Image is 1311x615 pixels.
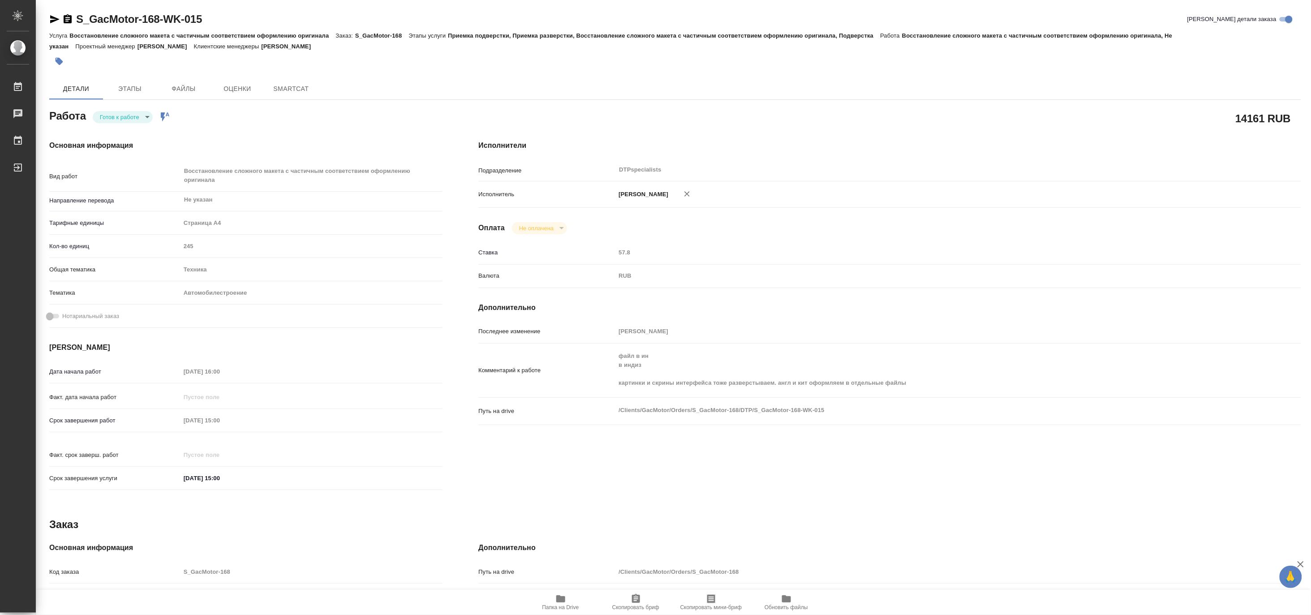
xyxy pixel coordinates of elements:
h4: Дополнительно [478,302,1301,313]
p: Общая тематика [49,265,181,274]
button: Обновить файлы [749,590,824,615]
button: Скопировать мини-бриф [674,590,749,615]
h2: Работа [49,107,86,123]
p: S_GacMotor-168 [355,32,409,39]
p: Факт. срок заверш. работ [49,451,181,460]
span: Этапы [108,83,151,95]
div: Страница А4 [181,215,443,231]
p: [PERSON_NAME] [261,43,318,50]
h4: Основная информация [49,542,443,553]
p: Подразделение [478,166,615,175]
p: Клиентские менеджеры [194,43,262,50]
p: Исполнитель [478,190,615,199]
p: [PERSON_NAME] [615,190,668,199]
p: Ставка [478,248,615,257]
p: Последнее изменение [478,327,615,336]
input: Пустое поле [181,365,259,378]
span: Папка на Drive [542,604,579,611]
div: Готов к работе [93,111,153,123]
p: Дата начала работ [49,367,181,376]
p: [PERSON_NAME] [138,43,194,50]
p: Услуга [49,32,69,39]
span: Скопировать мини-бриф [680,604,742,611]
h4: Исполнители [478,140,1301,151]
input: Пустое поле [615,565,1232,578]
div: Автомобилестроение [181,285,443,301]
h2: 14161 RUB [1235,111,1291,126]
p: Работа [881,32,903,39]
span: Обновить файлы [765,604,808,611]
span: Файлы [162,83,205,95]
button: Добавить тэг [49,52,69,71]
p: Срок завершения работ [49,416,181,425]
p: Путь на drive [478,407,615,416]
input: ✎ Введи что-нибудь [181,472,259,485]
span: [PERSON_NAME] детали заказа [1187,15,1277,24]
p: Кол-во единиц [49,242,181,251]
span: SmartCat [270,83,313,95]
input: Пустое поле [615,325,1232,338]
input: Пустое поле [181,589,443,602]
input: Пустое поле [615,246,1232,259]
input: Пустое поле [181,391,259,404]
div: RUB [615,268,1232,284]
div: Готов к работе [512,222,567,234]
p: Приемка подверстки, Приемка разверстки, Восстановление сложного макета с частичным соответствием ... [448,32,880,39]
p: Проектный менеджер [75,43,137,50]
span: Скопировать бриф [612,604,659,611]
span: Детали [55,83,98,95]
textarea: файл в ин в индиз картинки и скрины интерфейса тоже разверстываем. англ и кит оформляем в отдельн... [615,348,1232,391]
p: Комментарий к работе [478,366,615,375]
p: Тематика [49,288,181,297]
h2: Заказ [49,517,78,532]
input: Пустое поле [181,565,443,578]
button: Удалить исполнителя [677,184,697,204]
a: S_GacMotor-168-WK-015 [76,13,202,25]
p: Факт. дата начала работ [49,393,181,402]
button: Скопировать ссылку для ЯМессенджера [49,14,60,25]
h4: Оплата [478,223,505,233]
input: Пустое поле [181,414,259,427]
p: Код заказа [49,568,181,576]
input: Пустое поле [181,448,259,461]
p: Путь на drive [478,568,615,576]
button: Готов к работе [97,113,142,121]
button: 🙏 [1280,566,1302,588]
p: Срок завершения услуги [49,474,181,483]
p: Валюта [478,271,615,280]
span: 🙏 [1283,568,1298,586]
div: Техника [181,262,443,277]
button: Папка на Drive [523,590,598,615]
p: Этапы услуги [409,32,448,39]
input: Пустое поле [181,240,443,253]
button: Скопировать ссылку [62,14,73,25]
h4: [PERSON_NAME] [49,342,443,353]
p: Вид работ [49,172,181,181]
h4: Дополнительно [478,542,1301,553]
button: Не оплачена [516,224,556,232]
p: Восстановление сложного макета с частичным соответствием оформлению оригинала [69,32,335,39]
p: Тарифные единицы [49,219,181,228]
button: Скопировать бриф [598,590,674,615]
p: Заказ: [336,32,355,39]
span: Оценки [216,83,259,95]
input: Пустое поле [615,589,1232,602]
p: Направление перевода [49,196,181,205]
textarea: /Clients/GacMotor/Orders/S_GacMotor-168/DTP/S_GacMotor-168-WK-015 [615,403,1232,418]
span: Нотариальный заказ [62,312,119,321]
h4: Основная информация [49,140,443,151]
